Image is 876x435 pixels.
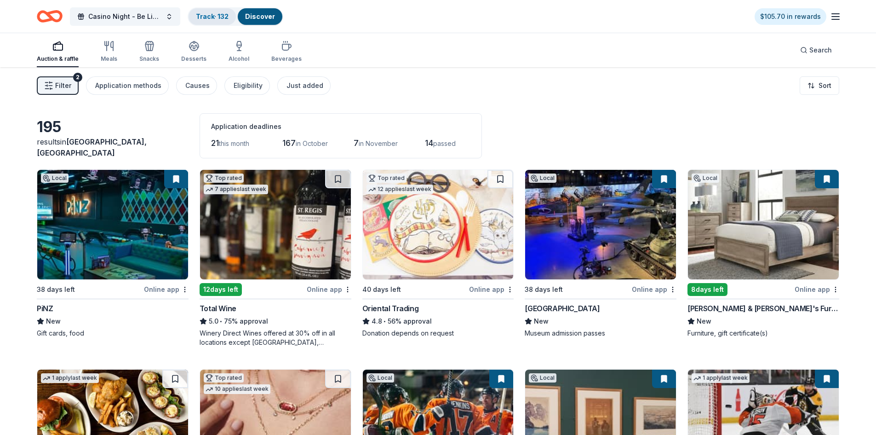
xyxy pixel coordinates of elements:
img: Image for American Heritage Museum [525,170,676,279]
div: 195 [37,118,189,136]
a: Image for Oriental TradingTop rated12 applieslast week40 days leftOnline appOriental Trading4.8•5... [362,169,514,338]
button: Track· 132Discover [188,7,283,26]
span: [GEOGRAPHIC_DATA], [GEOGRAPHIC_DATA] [37,137,147,157]
span: 167 [282,138,296,148]
div: 7 applies last week [204,185,268,194]
div: Application methods [95,80,161,91]
img: Image for PiNZ [37,170,188,279]
div: Desserts [181,55,206,63]
button: Beverages [271,37,302,67]
span: in [37,137,147,157]
button: Auction & raffle [37,37,79,67]
div: Furniture, gift certificate(s) [687,329,839,338]
div: Local [41,174,69,183]
div: Oriental Trading [362,303,419,314]
span: Casino Night - Be Like Brit 15 Years [88,11,162,22]
button: Casino Night - Be Like Brit 15 Years [70,7,180,26]
button: Meals [101,37,117,67]
div: Top rated [366,174,407,183]
a: $105.70 in rewards [755,8,826,25]
div: Snacks [139,55,159,63]
span: Search [809,45,832,56]
div: Auction & raffle [37,55,79,63]
button: Desserts [181,37,206,67]
div: Total Wine [200,303,236,314]
button: Just added [277,76,331,95]
button: Sort [800,76,839,95]
div: Meals [101,55,117,63]
span: • [384,318,386,325]
span: in October [296,139,328,147]
button: Filter2 [37,76,79,95]
div: 38 days left [525,284,563,295]
span: New [697,316,711,327]
div: Just added [286,80,323,91]
div: Museum admission passes [525,329,676,338]
button: Snacks [139,37,159,67]
div: 2 [73,73,82,82]
div: Gift cards, food [37,329,189,338]
a: Image for American Heritage MuseumLocal38 days leftOnline app[GEOGRAPHIC_DATA]NewMuseum admission... [525,169,676,338]
span: 4.8 [372,316,382,327]
span: 7 [354,138,359,148]
button: Causes [176,76,217,95]
div: 12 applies last week [366,185,433,194]
button: Search [793,41,839,59]
div: Online app [795,284,839,295]
span: 14 [425,138,433,148]
div: Alcohol [229,55,249,63]
span: this month [219,139,249,147]
span: 21 [211,138,219,148]
a: Track· 132 [196,12,229,20]
div: 8 days left [687,283,727,296]
span: in November [359,139,398,147]
a: Discover [245,12,275,20]
div: Causes [185,80,210,91]
div: 1 apply last week [41,373,99,383]
img: Image for Oriental Trading [363,170,514,279]
a: Image for Bernie & Phyl's FurnitureLocal8days leftOnline app[PERSON_NAME] & [PERSON_NAME]'s Furni... [687,169,839,338]
div: Eligibility [234,80,263,91]
button: Application methods [86,76,169,95]
span: Sort [819,80,831,91]
div: Top rated [204,373,244,383]
div: Top rated [204,174,244,183]
a: Image for Total WineTop rated7 applieslast week12days leftOnline appTotal Wine5.0•75% approvalWin... [200,169,351,347]
div: Local [692,174,719,183]
div: Online app [144,284,189,295]
img: Image for Bernie & Phyl's Furniture [688,170,839,279]
div: 75% approval [200,316,351,327]
div: Donation depends on request [362,329,514,338]
span: New [534,316,549,327]
div: PiNZ [37,303,53,314]
div: 38 days left [37,284,75,295]
div: Local [366,373,394,383]
div: Online app [469,284,514,295]
div: results [37,136,189,158]
div: Local [529,373,556,383]
div: 40 days left [362,284,401,295]
span: Filter [55,80,71,91]
a: Image for PiNZLocal38 days leftOnline appPiNZNewGift cards, food [37,169,189,338]
span: passed [433,139,456,147]
span: • [220,318,222,325]
img: Image for Total Wine [200,170,351,279]
div: Beverages [271,55,302,63]
button: Alcohol [229,37,249,67]
button: Eligibility [224,76,270,95]
div: 12 days left [200,283,242,296]
div: 56% approval [362,316,514,327]
div: 10 applies last week [204,384,270,394]
span: New [46,316,61,327]
div: Winery Direct Wines offered at 30% off in all locations except [GEOGRAPHIC_DATA], [GEOGRAPHIC_DAT... [200,329,351,347]
span: 5.0 [209,316,218,327]
div: Local [529,174,556,183]
a: Home [37,6,63,27]
div: [GEOGRAPHIC_DATA] [525,303,600,314]
div: Online app [632,284,676,295]
div: 1 apply last week [692,373,750,383]
div: Online app [307,284,351,295]
div: [PERSON_NAME] & [PERSON_NAME]'s Furniture [687,303,839,314]
div: Application deadlines [211,121,470,132]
